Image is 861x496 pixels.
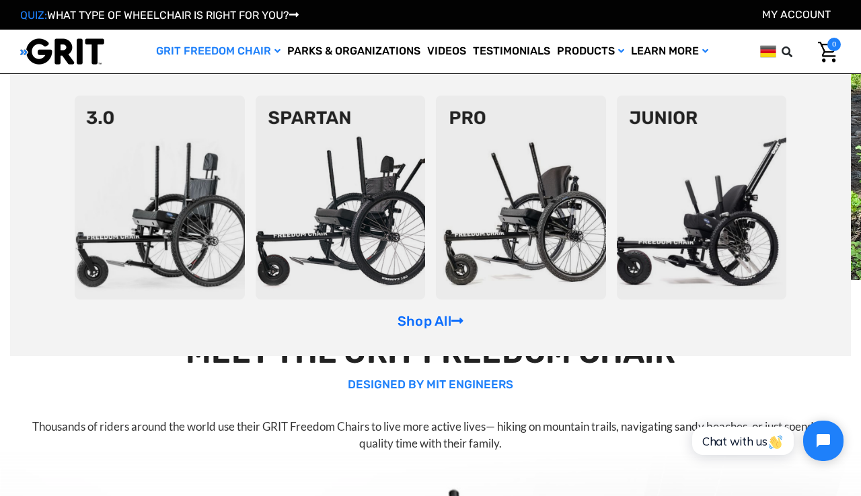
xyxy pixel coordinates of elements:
input: Search [788,38,808,66]
a: Learn More [628,30,712,73]
img: Cart [818,42,837,63]
a: Videos [424,30,470,73]
img: GRIT All-Terrain Wheelchair and Mobility Equipment [20,38,104,65]
img: pro-chair.png [436,96,606,299]
img: spartan2.png [256,96,426,299]
a: Warenkorb mit 0 Artikeln [808,38,841,66]
a: Parks & Organizations [284,30,424,73]
a: Shop All [398,313,463,329]
a: GRIT Freedom Chair [153,30,284,73]
a: Konto [762,8,831,21]
span: QUIZ: [20,9,47,22]
span: 0 [827,38,841,51]
a: Testimonials [470,30,554,73]
img: de.png [760,43,776,60]
img: junior-chair.png [617,96,787,299]
iframe: Tidio Chat [677,409,855,472]
span: Phone Number [184,55,257,68]
p: Thousands of riders around the world use their GRIT Freedom Chairs to live more active lives— hik... [22,418,839,452]
a: QUIZ:WHAT TYPE OF WHEELCHAIR IS RIGHT FOR YOU? [20,9,299,22]
img: 3point0.png [75,96,245,299]
a: Products [554,30,628,73]
p: DESIGNED BY MIT ENGINEERS [22,376,839,394]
